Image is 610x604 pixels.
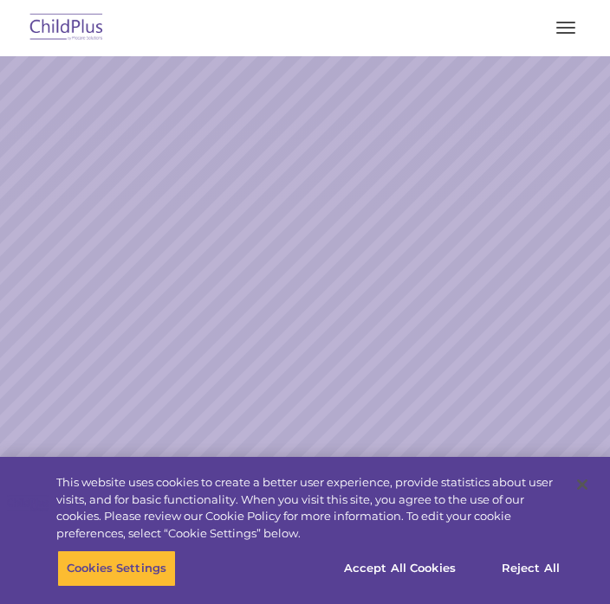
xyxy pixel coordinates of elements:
div: This website uses cookies to create a better user experience, provide statistics about user visit... [56,474,566,542]
button: Close [563,466,601,504]
img: ChildPlus by Procare Solutions [26,8,107,48]
button: Reject All [477,550,585,587]
button: Cookies Settings [57,550,176,587]
button: Accept All Cookies [334,550,465,587]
